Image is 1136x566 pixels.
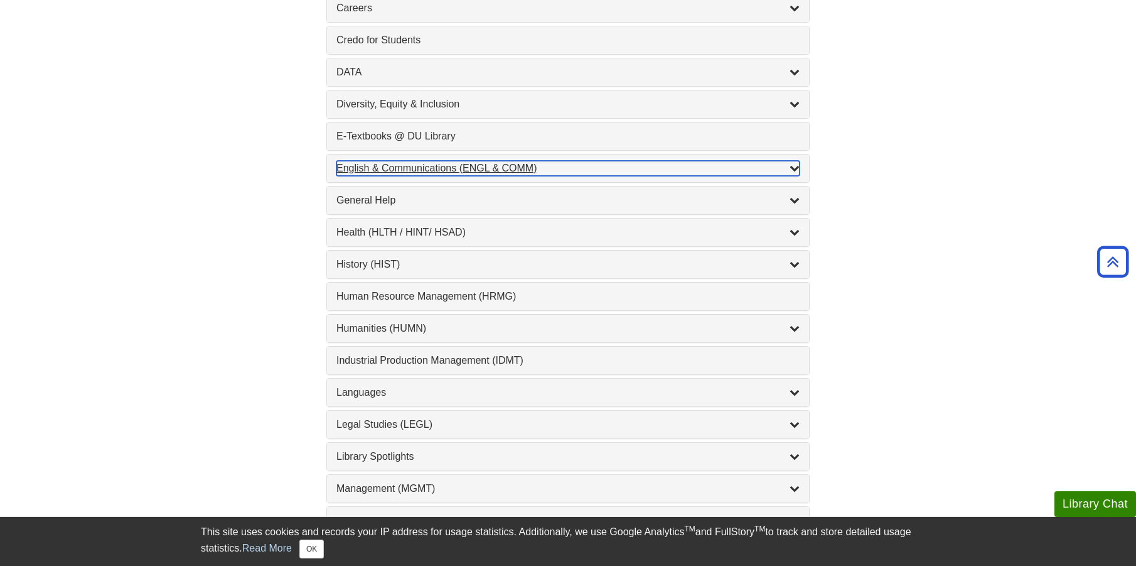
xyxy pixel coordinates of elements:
[336,385,800,400] a: Languages
[336,225,800,240] a: Health (HLTH / HINT/ HSAD)
[336,1,800,16] a: Careers
[336,481,800,496] a: Management (MGMT)
[336,289,800,304] a: Human Resource Management (HRMG)
[336,193,800,208] a: General Help
[336,353,800,368] a: Industrial Production Management (IDMT)
[336,33,800,48] a: Credo for Students
[336,417,800,432] a: Legal Studies (LEGL)
[336,257,800,272] a: History (HIST)
[201,525,935,558] div: This site uses cookies and records your IP address for usage statistics. Additionally, we use Goo...
[242,543,292,553] a: Read More
[336,449,800,464] a: Library Spotlights
[336,321,800,336] a: Humanities (HUMN)
[1093,253,1133,270] a: Back to Top
[684,525,695,533] sup: TM
[336,129,800,144] a: E-Textbooks @ DU Library
[336,161,800,176] a: English & Communications (ENGL & COMM)
[1054,491,1136,517] button: Library Chat
[336,513,800,528] a: Marketing (MKTG)
[754,525,765,533] sup: TM
[336,97,800,112] a: Diversity, Equity & Inclusion
[336,65,800,80] a: DATA
[299,540,324,558] button: Close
